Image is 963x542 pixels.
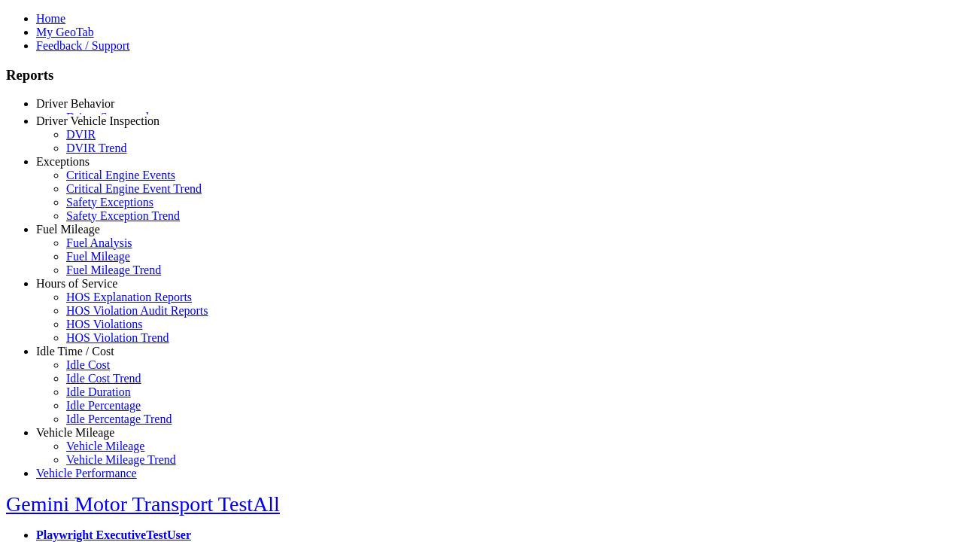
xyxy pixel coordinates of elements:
a: Idle Duration [66,385,131,398]
a: Safety Exceptions [66,196,153,209]
a: Fuel Mileage Trend [66,263,161,276]
a: Hours of Service [36,277,117,290]
a: Vehicle Mileage Trend [66,453,176,466]
a: Idle Percentage Trend [66,413,172,425]
h3: Reports [6,67,957,84]
a: Idle Time / Cost [36,345,114,358]
a: Idle Cost Trend [66,372,141,385]
a: HOS Violation Audit Reports [66,304,208,317]
a: Critical Engine Events [66,169,175,181]
a: My GeoTab [36,26,94,38]
a: Safety Exception Trend [66,209,180,222]
a: Exceptions [36,155,90,168]
a: Fuel Analysis [66,236,132,249]
a: Critical Engine Event Trend [66,182,202,195]
a: HOS Violations [66,318,142,330]
a: Driver Vehicle Inspection [36,114,159,127]
a: Driver Scorecard [66,111,149,123]
a: Gemini Motor Transport TestAll [6,492,280,516]
a: Home [36,12,65,25]
a: HOS Violation Trend [66,331,169,344]
a: Playwright ExecutiveTestUser [36,528,191,541]
a: DVIR Trend [66,142,126,154]
a: Idle Cost [66,358,110,371]
a: Fuel Mileage [66,250,130,263]
a: Vehicle Mileage [36,426,114,439]
a: Fuel Mileage [36,223,100,236]
a: HOS Explanation Reports [66,291,192,303]
a: Vehicle Mileage [66,440,144,452]
a: DVIR [66,128,96,141]
a: Driver Behavior [36,97,114,110]
a: Idle Percentage [66,399,141,412]
a: Vehicle Performance [36,467,137,480]
a: Feedback / Support [36,39,129,52]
